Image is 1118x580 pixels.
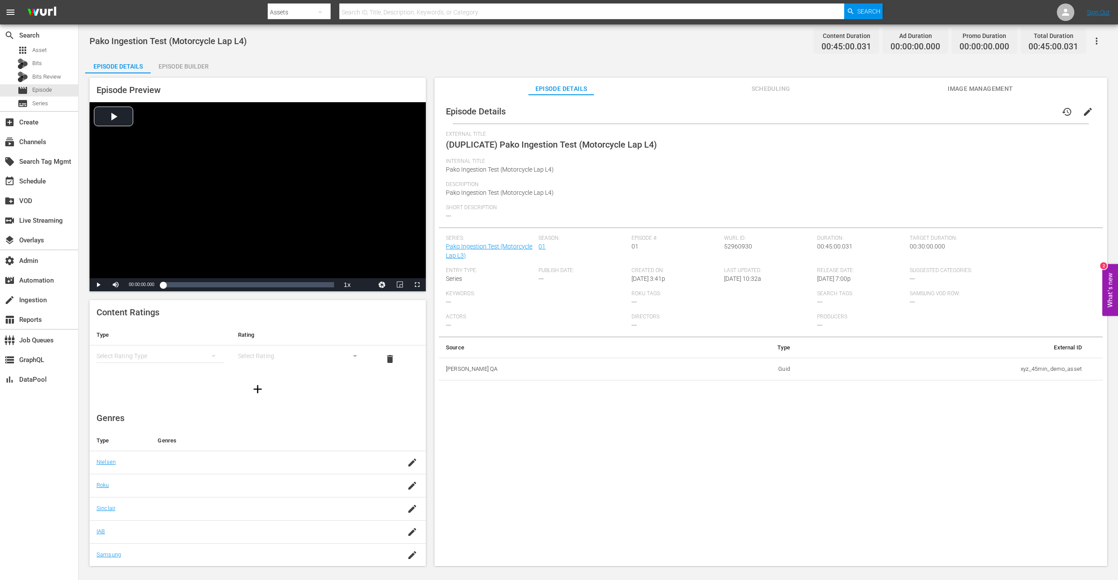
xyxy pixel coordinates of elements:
span: Wurl ID: [724,235,812,242]
span: Episode [32,86,52,94]
div: Ad Duration [890,30,940,42]
span: Created On: [631,267,720,274]
th: Type [90,325,231,345]
a: Roku [97,482,109,488]
div: Bits [17,59,28,69]
button: Play [90,278,107,291]
span: --- [446,212,451,219]
span: --- [817,298,822,305]
span: Series [446,275,462,282]
span: Episode Details [446,106,506,117]
span: Producers [817,314,998,321]
span: Reports [4,314,15,325]
td: Guid [694,358,797,380]
span: Genres [97,413,124,423]
span: Directors [631,314,813,321]
span: --- [631,321,637,328]
th: Rating [231,325,373,345]
div: Bits Review [17,72,28,82]
span: Series: [446,235,534,242]
div: Video Player [90,102,426,291]
button: Mute [107,278,124,291]
span: Actors [446,314,627,321]
span: Bits [32,59,42,68]
th: External ID [797,337,1089,358]
span: Duration: [817,235,905,242]
span: Create [4,117,15,128]
span: Pako Ingestion Test (Motorcycle Lap L4) [446,166,554,173]
span: --- [446,321,451,328]
span: Job Queues [4,335,15,345]
span: Season: [538,235,627,242]
th: Genres [151,430,389,451]
span: 00:45:00.031 [821,42,871,52]
span: Search [4,30,15,41]
span: Last Updated: [724,267,812,274]
button: Search [844,3,883,19]
span: [DATE] 10:32a [724,275,761,282]
span: (DUPLICATE) Pako Ingestion Test (Motorcycle Lap L4) [446,139,657,150]
button: Fullscreen [408,278,426,291]
span: menu [5,7,16,17]
span: Search Tags: [817,290,905,297]
table: simple table [90,325,426,373]
span: Ingestion [4,295,15,305]
span: Release Date: [817,267,905,274]
span: --- [538,275,544,282]
span: Overlays [4,235,15,245]
span: Keywords: [446,290,627,297]
span: 00:30:00.000 [910,243,945,250]
th: Type [694,337,797,358]
span: Suggested Categories: [910,267,1091,274]
span: Search [857,3,880,19]
span: 00:00:00.000 [129,282,154,287]
span: Schedule [4,176,15,186]
a: Samsung [97,551,121,558]
span: Episode Details [528,83,594,94]
button: Playback Rate [338,278,356,291]
button: Episode Details [85,56,151,73]
a: Pako Ingestion Test (Motorcycle Lap L3) [446,243,532,259]
span: External Title [446,131,1091,138]
button: edit [1077,101,1098,122]
span: Episode [17,85,28,96]
td: xyz_45min_demo_asset [797,358,1089,380]
a: Nielsen [97,459,116,465]
div: Promo Duration [959,30,1009,42]
a: IAB [97,528,105,535]
span: Admin [4,255,15,266]
span: Series [17,98,28,109]
span: Entry Type: [446,267,534,274]
table: simple table [439,337,1103,381]
button: Open Feedback Widget [1102,264,1118,316]
a: 01 [538,243,545,250]
span: [DATE] 3:41p [631,275,665,282]
span: Automation [4,275,15,286]
span: Bits Review [32,72,61,81]
div: 2 [1100,262,1107,269]
span: VOD [4,196,15,206]
div: Total Duration [1028,30,1078,42]
span: Series [32,99,48,108]
button: Episode Builder [151,56,216,73]
span: --- [910,275,915,282]
img: ans4CAIJ8jUAAAAAAAAAAAAAAAAAAAAAAAAgQb4GAAAAAAAAAAAAAAAAAAAAAAAAJMjXAAAAAAAAAAAAAAAAAAAAAAAAgAT5G... [21,2,63,23]
span: Image Management [948,83,1013,94]
span: Internal Title [446,158,1091,165]
span: 00:00:00.000 [959,42,1009,52]
span: Content Ratings [97,307,159,318]
div: Progress Bar [163,282,334,287]
span: delete [385,354,395,364]
span: Description [446,181,1091,188]
a: Sign Out [1087,9,1110,16]
div: Episode Builder [151,56,216,77]
span: 00:45:00.031 [1028,42,1078,52]
span: Roku Tags: [631,290,813,297]
span: edit [1083,107,1093,117]
span: 52960930 [724,243,752,250]
span: Live Streaming [4,215,15,226]
a: Sinclair [97,505,115,511]
span: --- [910,298,915,305]
span: Publish Date: [538,267,627,274]
th: Source [439,337,694,358]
